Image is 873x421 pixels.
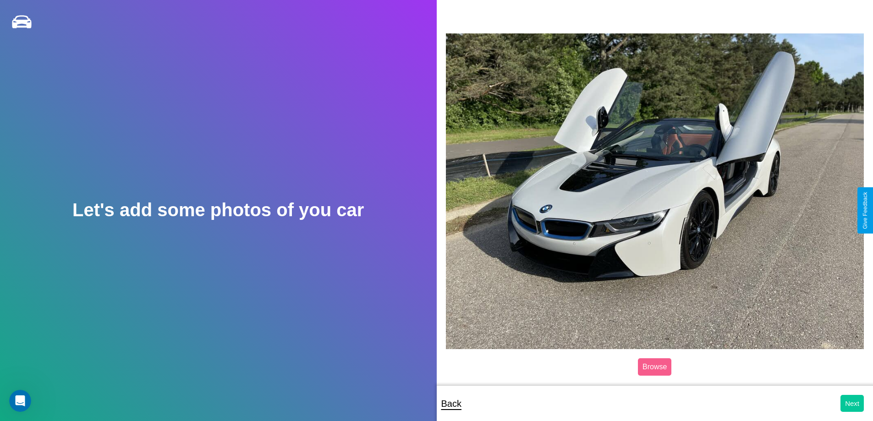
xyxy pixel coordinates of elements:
img: posted [446,33,864,349]
div: Give Feedback [862,192,868,229]
h2: Let's add some photos of you car [72,200,364,220]
button: Next [840,395,864,412]
iframe: Intercom live chat [9,390,31,412]
p: Back [441,395,461,412]
label: Browse [638,358,671,376]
